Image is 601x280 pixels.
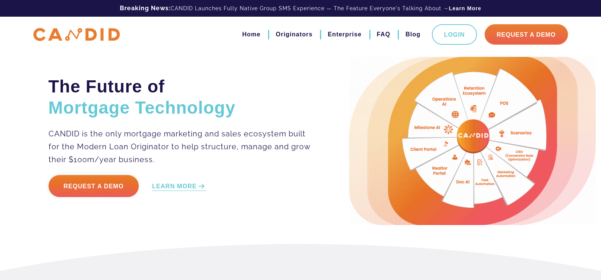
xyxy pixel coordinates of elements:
a: Enterprise [328,28,361,41]
a: Learn More [449,5,481,12]
a: LEARN MORE [152,182,206,191]
a: Login [432,24,477,45]
h2: The Future of [49,76,311,118]
img: Candid Hero Image [349,57,596,225]
a: FAQ [377,28,391,41]
img: CANDID APP [33,28,120,41]
a: Home [242,28,260,41]
a: Request a Demo [49,175,139,197]
span: Mortgage Technology [49,98,236,117]
b: Breaking News: [120,5,171,12]
a: Originators [276,28,312,41]
a: Blog [405,28,421,41]
a: Request A Demo [485,24,568,45]
p: CANDID is the only mortgage marketing and sales ecosystem built for the Modern Loan Originator to... [49,127,311,166]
